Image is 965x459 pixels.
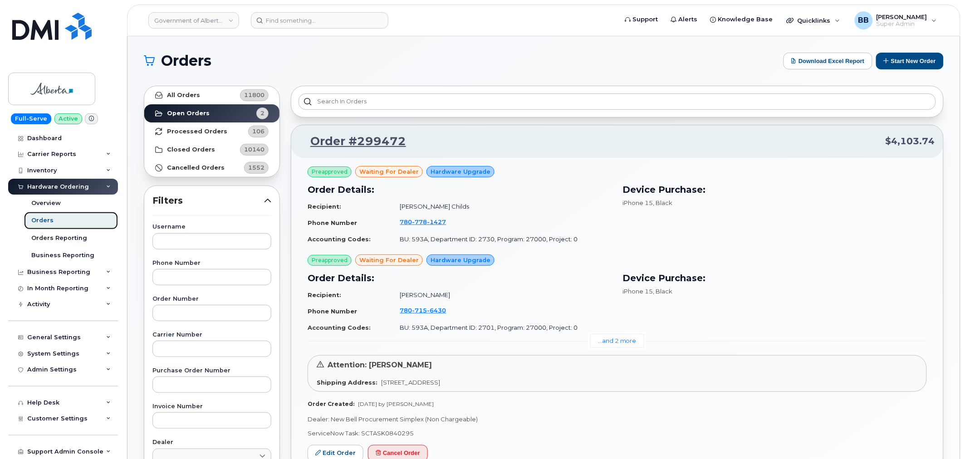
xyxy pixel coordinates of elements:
a: Closed Orders10140 [144,141,279,159]
span: Orders [161,54,211,68]
p: ServiceNow Task: SCTASK0840295 [308,429,927,438]
strong: Closed Orders [167,146,215,153]
a: ...and 2 more [590,334,644,348]
span: Hardware Upgrade [431,167,490,176]
strong: All Orders [167,92,200,99]
button: Start New Order [876,53,944,69]
span: 715 [412,307,427,314]
strong: Phone Number [308,219,357,226]
span: 780 [400,307,446,314]
span: 11800 [244,91,265,99]
input: Search in orders [299,93,936,110]
span: Preapproved [312,168,348,176]
h3: Device Purchase: [623,183,927,196]
a: 7807781427 [400,218,457,225]
span: [DATE] by [PERSON_NAME] [358,400,434,407]
strong: Processed Orders [167,128,227,135]
span: 1427 [427,218,446,225]
span: 106 [252,127,265,136]
span: iPhone 15 [623,288,653,295]
strong: Phone Number [308,308,357,315]
strong: Accounting Codes: [308,324,371,331]
a: Order #299472 [299,133,406,150]
span: iPhone 15 [623,199,653,206]
a: Cancelled Orders1552 [144,159,279,177]
span: waiting for dealer [359,167,419,176]
span: 6430 [427,307,446,314]
span: Hardware Upgrade [431,256,490,264]
span: $4,103.74 [886,135,935,148]
span: 778 [412,218,427,225]
span: , Black [653,199,673,206]
label: Purchase Order Number [152,368,271,374]
td: BU: 593A, Department ID: 2730, Program: 27000, Project: 0 [392,231,612,247]
strong: Recipient: [308,291,341,298]
a: Open Orders2 [144,104,279,122]
strong: Open Orders [167,110,210,117]
a: 7807156430 [400,307,457,314]
label: Phone Number [152,260,271,266]
span: 10140 [244,145,265,154]
label: Username [152,224,271,230]
span: 780 [400,218,446,225]
td: BU: 593A, Department ID: 2701, Program: 27000, Project: 0 [392,320,612,336]
h3: Order Details: [308,183,612,196]
span: Preapproved [312,256,348,264]
label: Invoice Number [152,404,271,410]
strong: Cancelled Orders [167,164,225,171]
p: Dealer: New Bell Procurement Simplex (Non Chargeable) [308,415,927,424]
span: Filters [152,194,264,207]
td: [PERSON_NAME] [392,287,612,303]
strong: Shipping Address: [317,379,377,386]
button: Download Excel Report [784,53,872,69]
h3: Device Purchase: [623,271,927,285]
span: , Black [653,288,673,295]
strong: Order Created: [308,400,354,407]
strong: Accounting Codes: [308,235,371,243]
span: 1552 [248,163,265,172]
label: Carrier Number [152,332,271,338]
span: waiting for dealer [359,256,419,264]
td: [PERSON_NAME] Childs [392,199,612,215]
h3: Order Details: [308,271,612,285]
a: All Orders11800 [144,86,279,104]
label: Order Number [152,296,271,302]
strong: Recipient: [308,203,341,210]
label: Dealer [152,439,271,445]
span: 2 [260,109,265,117]
a: Processed Orders106 [144,122,279,141]
span: Attention: [PERSON_NAME] [328,361,432,369]
span: [STREET_ADDRESS] [381,379,440,386]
